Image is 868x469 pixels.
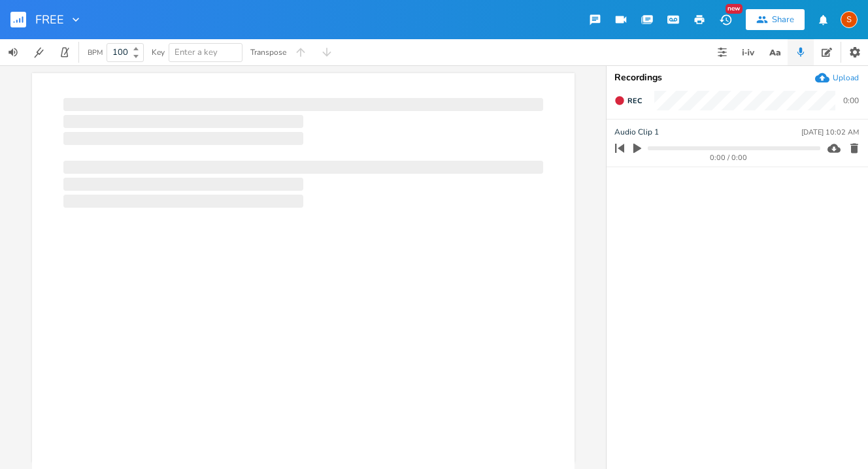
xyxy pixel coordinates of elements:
[801,129,859,136] div: [DATE] 10:02 AM
[637,154,820,161] div: 0:00 / 0:00
[746,9,805,30] button: Share
[833,73,859,83] div: Upload
[614,126,659,138] span: Audio Clip 1
[712,8,739,31] button: New
[843,97,859,105] div: 0:00
[772,14,794,25] div: Share
[609,90,647,111] button: Rec
[627,96,642,106] span: Rec
[614,73,860,82] div: Recordings
[726,4,743,14] div: New
[815,71,859,85] button: Upload
[88,49,103,56] div: BPM
[175,46,218,58] span: Enter a key
[35,14,64,25] span: FREE
[841,11,858,28] div: Spike Lancaster + Ernie Whalley
[250,48,286,56] div: Transpose
[152,48,165,56] div: Key
[841,5,858,35] button: S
